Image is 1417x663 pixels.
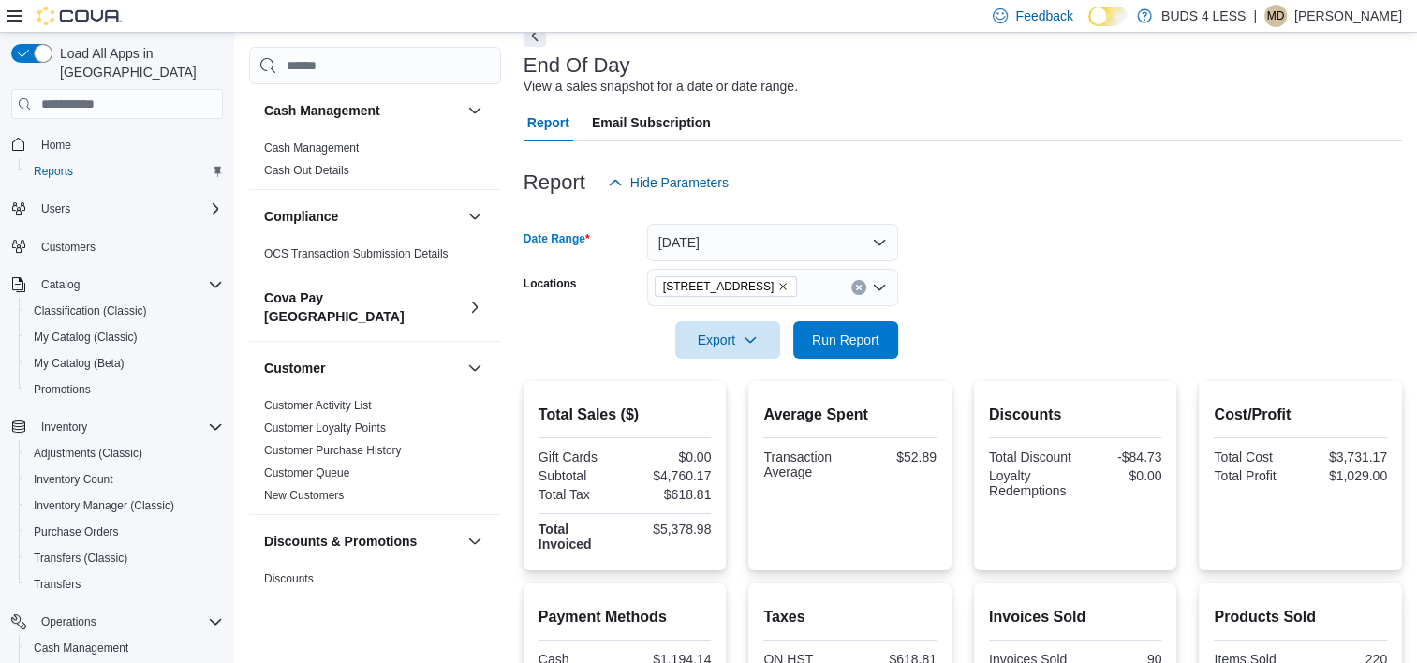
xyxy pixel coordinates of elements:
[26,573,88,596] a: Transfers
[539,487,621,502] div: Total Tax
[19,350,230,376] button: My Catalog (Beta)
[52,44,223,81] span: Load All Apps in [GEOGRAPHIC_DATA]
[34,132,223,155] span: Home
[663,277,775,296] span: [STREET_ADDRESS]
[264,398,372,413] span: Customer Activity List
[19,545,230,571] button: Transfers (Classic)
[628,487,711,502] div: $618.81
[1305,449,1387,464] div: $3,731.17
[26,494,182,517] a: Inventory Manager (Classic)
[26,352,223,375] span: My Catalog (Beta)
[793,321,898,359] button: Run Report
[26,300,155,322] a: Classification (Classic)
[41,201,70,216] span: Users
[1214,606,1387,628] h2: Products Sold
[264,288,460,326] button: Cova Pay [GEOGRAPHIC_DATA]
[34,273,87,296] button: Catalog
[19,376,230,403] button: Promotions
[34,164,73,179] span: Reports
[34,472,113,487] span: Inventory Count
[1214,404,1387,426] h2: Cost/Profit
[539,404,712,426] h2: Total Sales ($)
[854,449,937,464] div: $52.89
[1088,26,1089,27] span: Dark Mode
[19,440,230,466] button: Adjustments (Classic)
[264,141,359,155] a: Cash Management
[34,551,127,566] span: Transfers (Classic)
[264,140,359,155] span: Cash Management
[264,466,349,479] a: Customer Queue
[1267,5,1285,27] span: MD
[19,571,230,597] button: Transfers
[264,359,325,377] h3: Customer
[26,326,223,348] span: My Catalog (Classic)
[630,173,729,192] span: Hide Parameters
[4,272,230,298] button: Catalog
[34,382,91,397] span: Promotions
[19,298,230,324] button: Classification (Classic)
[655,276,798,297] span: 2125 16th St E., Unit H3
[872,280,887,295] button: Open list of options
[464,205,486,228] button: Compliance
[264,443,402,458] span: Customer Purchase History
[34,416,95,438] button: Inventory
[592,104,711,141] span: Email Subscription
[1214,468,1296,483] div: Total Profit
[26,547,135,569] a: Transfers (Classic)
[264,207,460,226] button: Compliance
[264,488,344,503] span: New Customers
[539,606,712,628] h2: Payment Methods
[34,611,104,633] button: Operations
[26,378,223,401] span: Promotions
[464,530,486,552] button: Discounts & Promotions
[675,321,780,359] button: Export
[41,614,96,629] span: Operations
[264,465,349,480] span: Customer Queue
[26,547,223,569] span: Transfers (Classic)
[464,296,486,318] button: Cova Pay [GEOGRAPHIC_DATA]
[524,77,798,96] div: View a sales snapshot for a date or date range.
[34,273,223,296] span: Catalog
[539,468,621,483] div: Subtotal
[539,522,592,552] strong: Total Invoiced
[34,611,223,633] span: Operations
[628,449,711,464] div: $0.00
[264,532,460,551] button: Discounts & Promotions
[524,276,577,291] label: Locations
[851,280,866,295] button: Clear input
[524,54,630,77] h3: End Of Day
[19,519,230,545] button: Purchase Orders
[989,404,1162,426] h2: Discounts
[26,326,145,348] a: My Catalog (Classic)
[34,198,78,220] button: Users
[19,466,230,493] button: Inventory Count
[264,163,349,178] span: Cash Out Details
[26,300,223,322] span: Classification (Classic)
[41,240,96,255] span: Customers
[1161,5,1246,27] p: BUDS 4 LESS
[41,420,87,435] span: Inventory
[264,164,349,177] a: Cash Out Details
[19,635,230,661] button: Cash Management
[524,171,585,194] h3: Report
[34,356,125,371] span: My Catalog (Beta)
[41,277,80,292] span: Catalog
[264,571,314,586] span: Discounts
[34,236,103,258] a: Customers
[264,207,338,226] h3: Compliance
[686,321,769,359] span: Export
[26,378,98,401] a: Promotions
[989,449,1071,464] div: Total Discount
[4,609,230,635] button: Operations
[1088,7,1128,26] input: Dark Mode
[1264,5,1287,27] div: Matthew Degrieck
[41,138,71,153] span: Home
[264,489,344,502] a: New Customers
[524,24,546,47] button: Next
[524,231,590,246] label: Date Range
[464,357,486,379] button: Customer
[1305,468,1387,483] div: $1,029.00
[812,331,879,349] span: Run Report
[19,493,230,519] button: Inventory Manager (Classic)
[1294,5,1402,27] p: [PERSON_NAME]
